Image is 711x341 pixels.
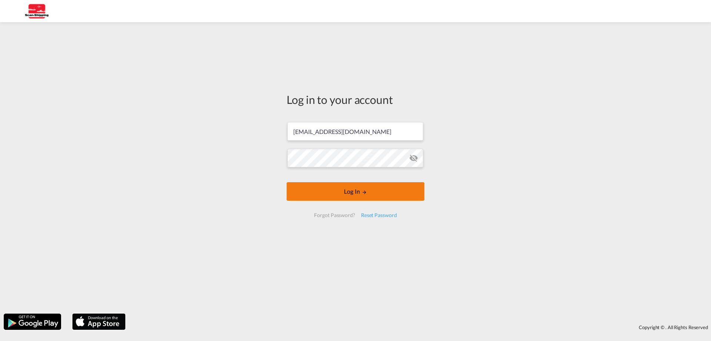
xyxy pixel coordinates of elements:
img: google.png [3,313,62,331]
img: apple.png [71,313,126,331]
div: Forgot Password? [311,209,358,222]
md-icon: icon-eye-off [409,154,418,163]
div: Copyright © . All Rights Reserved [129,321,711,334]
img: 123b615026f311ee80dabbd30bc9e10f.jpg [11,3,61,20]
div: Reset Password [358,209,400,222]
input: Enter email/phone number [287,122,423,141]
div: Log in to your account [287,92,424,107]
button: LOGIN [287,182,424,201]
